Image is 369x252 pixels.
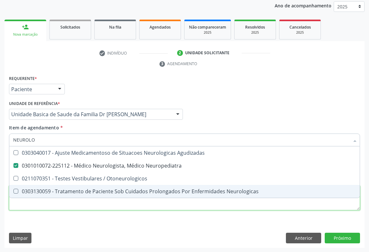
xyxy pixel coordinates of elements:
button: Próximo [325,233,360,244]
span: Não compareceram [189,24,226,30]
div: 0303130059 - Tratamento de Paciente Sob Cuidados Prolongados Por Enfermidades Neurologicas [13,189,356,194]
span: Agendados [150,24,171,30]
div: Unidade solicitante [185,50,229,56]
span: Item de agendamento [9,125,59,131]
input: Buscar por procedimentos [13,134,349,146]
button: Limpar [9,233,31,244]
div: 0303040017 - Ajuste Medicamentoso de Situacoes Neurologicas Agudizadas [13,150,356,155]
span: Unidade Basica de Saude da Familia Dr [PERSON_NAME] [11,111,170,117]
label: Requerente [9,74,37,84]
span: Resolvidos [245,24,265,30]
div: 0301010072-225112 - Médico Neurologista, Médico Neuropediatra [13,163,356,168]
div: 2 [177,50,183,56]
div: Nova marcação [9,32,42,37]
span: Solicitados [60,24,80,30]
span: Na fila [109,24,121,30]
span: Cancelados [289,24,311,30]
button: Anterior [286,233,321,244]
span: Paciente [11,86,52,92]
div: person_add [22,23,29,30]
div: 2025 [239,30,271,35]
div: 2025 [189,30,226,35]
div: 0211070351 - Testes Vestibulares / Otoneurologicos [13,176,356,181]
label: Unidade de referência [9,99,60,109]
div: 2025 [284,30,316,35]
p: Ano de acompanhamento [275,1,331,9]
